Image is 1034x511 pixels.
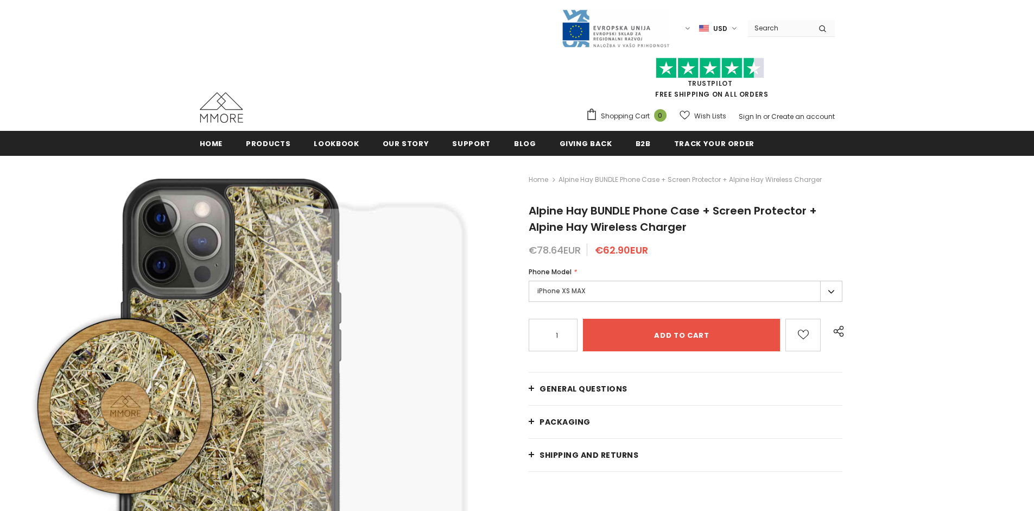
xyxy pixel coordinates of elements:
a: Home [529,173,548,186]
a: Our Story [383,131,429,155]
img: USD [699,24,709,33]
span: Giving back [560,138,612,149]
label: iPhone XS MAX [529,281,842,302]
span: FREE SHIPPING ON ALL ORDERS [586,62,835,99]
span: USD [713,23,727,34]
span: Wish Lists [694,111,726,122]
a: General Questions [529,373,842,405]
img: Trust Pilot Stars [656,58,764,79]
span: Shipping and returns [540,450,638,460]
span: €62.90EUR [595,243,648,257]
a: Shopping Cart 0 [586,108,672,124]
img: MMORE Cases [200,92,243,123]
span: Home [200,138,223,149]
a: Track your order [674,131,754,155]
span: 0 [654,109,667,122]
a: support [452,131,491,155]
span: support [452,138,491,149]
span: Blog [514,138,536,149]
span: Alpine Hay BUNDLE Phone Case + Screen Protector + Alpine Hay Wireless Charger [529,203,817,235]
a: Products [246,131,290,155]
a: Home [200,131,223,155]
span: Track your order [674,138,754,149]
a: PACKAGING [529,406,842,438]
a: B2B [636,131,651,155]
img: Javni Razpis [561,9,670,48]
span: Shopping Cart [601,111,650,122]
span: Products [246,138,290,149]
input: Search Site [748,20,810,36]
span: Our Story [383,138,429,149]
span: or [763,112,770,121]
a: Wish Lists [680,106,726,125]
span: €78.64EUR [529,243,581,257]
a: Trustpilot [688,79,733,88]
span: Lookbook [314,138,359,149]
a: Javni Razpis [561,23,670,33]
a: Create an account [771,112,835,121]
span: Phone Model [529,267,572,276]
input: Add to cart [583,319,780,351]
span: General Questions [540,383,627,394]
a: Giving back [560,131,612,155]
span: Alpine Hay BUNDLE Phone Case + Screen Protector + Alpine Hay Wireless Charger [559,173,822,186]
a: Blog [514,131,536,155]
a: Shipping and returns [529,439,842,471]
a: Lookbook [314,131,359,155]
a: Sign In [739,112,762,121]
span: PACKAGING [540,417,591,427]
span: B2B [636,138,651,149]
